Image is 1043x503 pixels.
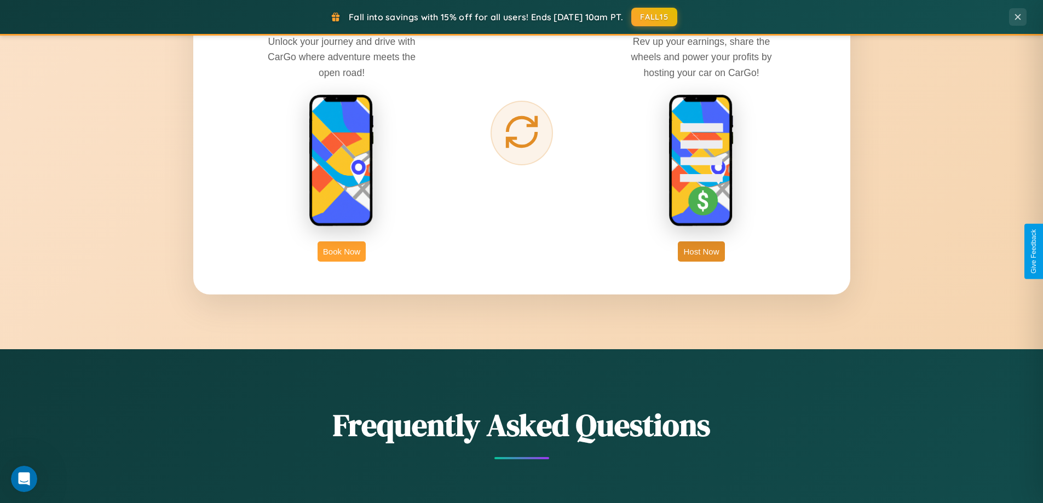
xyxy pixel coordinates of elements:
p: Unlock your journey and drive with CarGo where adventure meets the open road! [260,34,424,80]
button: Book Now [318,241,366,262]
h2: Frequently Asked Questions [193,404,850,446]
p: Rev up your earnings, share the wheels and power your profits by hosting your car on CarGo! [619,34,783,80]
img: host phone [669,94,734,228]
span: Fall into savings with 15% off for all users! Ends [DATE] 10am PT. [349,11,623,22]
iframe: Intercom live chat [11,466,37,492]
div: Give Feedback [1030,229,1038,274]
button: Host Now [678,241,724,262]
button: FALL15 [631,8,677,26]
img: rent phone [309,94,374,228]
